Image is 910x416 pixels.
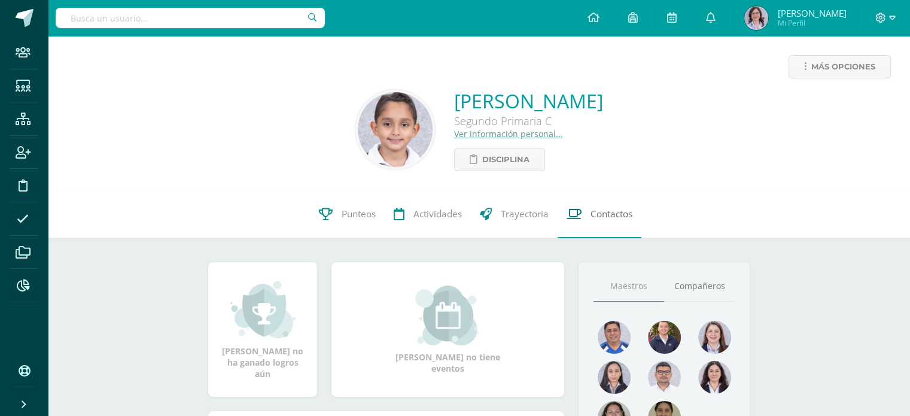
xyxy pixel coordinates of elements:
[342,208,376,220] span: Punteos
[664,271,735,302] a: Compañeros
[220,280,305,379] div: [PERSON_NAME] no ha ganado logros aún
[454,128,563,139] a: Ver información personal...
[482,148,529,171] span: Disciplina
[558,190,641,238] a: Contactos
[594,271,664,302] a: Maestros
[744,6,768,30] img: f37c921fac564a96e10e031383d43c85.png
[454,114,603,128] div: Segundo Primaria C
[811,56,875,78] span: Más opciones
[454,148,545,171] a: Disciplina
[591,208,632,220] span: Contactos
[415,286,480,345] img: event_small.png
[777,18,846,28] span: Mi Perfil
[648,321,681,354] img: 6dfc3065da4204f320af9e3560cd3894.png
[471,190,558,238] a: Trayectoria
[789,55,891,78] a: Más opciones
[454,88,603,114] a: [PERSON_NAME]
[698,321,731,354] img: 4ad40b1689e633dc4baef21ec155021e.png
[385,190,471,238] a: Actividades
[388,286,508,374] div: [PERSON_NAME] no tiene eventos
[358,92,433,167] img: 1888221f8fd9e30b59887d797692a57b.png
[413,208,462,220] span: Actividades
[310,190,385,238] a: Punteos
[501,208,549,220] span: Trayectoria
[648,361,681,394] img: d6c62e55136ce070cea243f2097fe69e.png
[56,8,325,28] input: Busca un usuario...
[230,280,296,339] img: achievement_small.png
[777,7,846,19] span: [PERSON_NAME]
[698,361,731,394] img: 93fa1765a93b3fb998ef288949b34a8e.png
[598,321,631,354] img: 3fa84f42f3e29fcac37698908b932198.png
[598,361,631,394] img: 522dc90edefdd00265ec7718d30b3fcb.png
